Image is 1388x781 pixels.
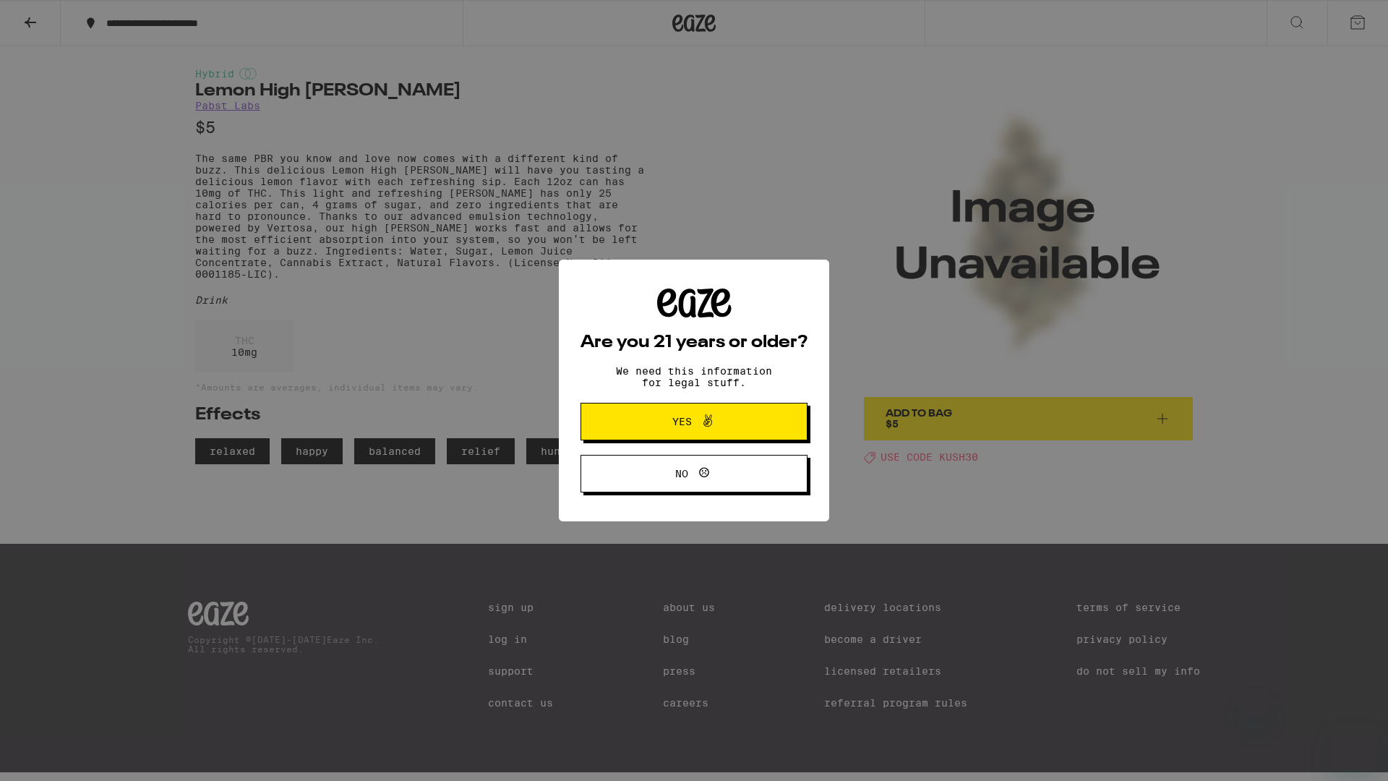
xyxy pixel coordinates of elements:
[1241,688,1269,717] iframe: Close message
[581,334,807,351] h2: Are you 21 years or older?
[581,403,807,440] button: Yes
[604,365,784,388] p: We need this information for legal stuff.
[672,417,692,427] span: Yes
[581,455,807,492] button: No
[1330,723,1376,769] iframe: Button to launch messaging window
[675,469,688,479] span: No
